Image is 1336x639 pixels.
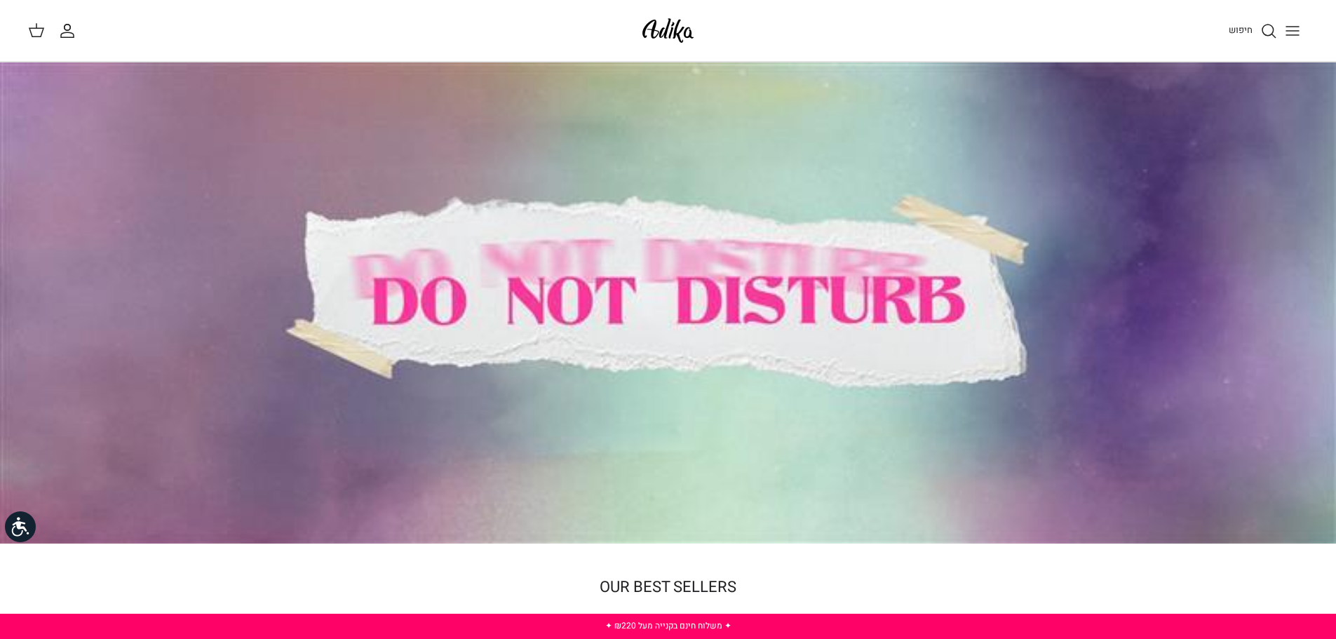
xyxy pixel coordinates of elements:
[605,619,731,632] a: ✦ משלוח חינם בקנייה מעל ₪220 ✦
[638,14,698,47] img: Adika IL
[1229,23,1253,36] span: חיפוש
[600,576,736,598] a: OUR BEST SELLERS
[1277,15,1308,46] button: Toggle menu
[1229,22,1277,39] a: חיפוש
[59,22,81,39] a: החשבון שלי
